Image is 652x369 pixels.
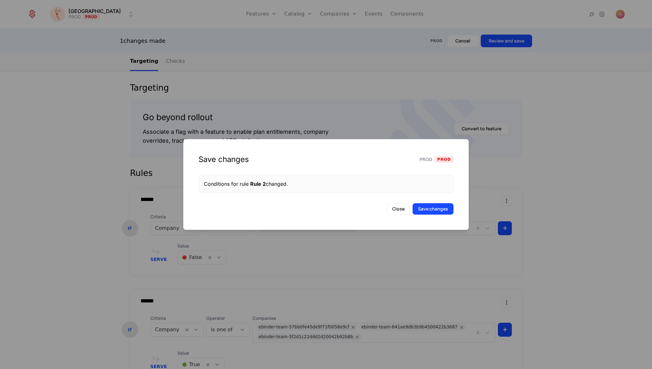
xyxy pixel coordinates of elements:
[413,203,453,215] button: Save changes
[435,156,453,163] span: Prod
[420,156,432,163] span: PROD
[250,181,266,187] span: Rule 2
[199,154,249,165] div: Save changes
[387,203,410,215] button: Close
[204,180,448,188] div: Conditions for rule changed.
